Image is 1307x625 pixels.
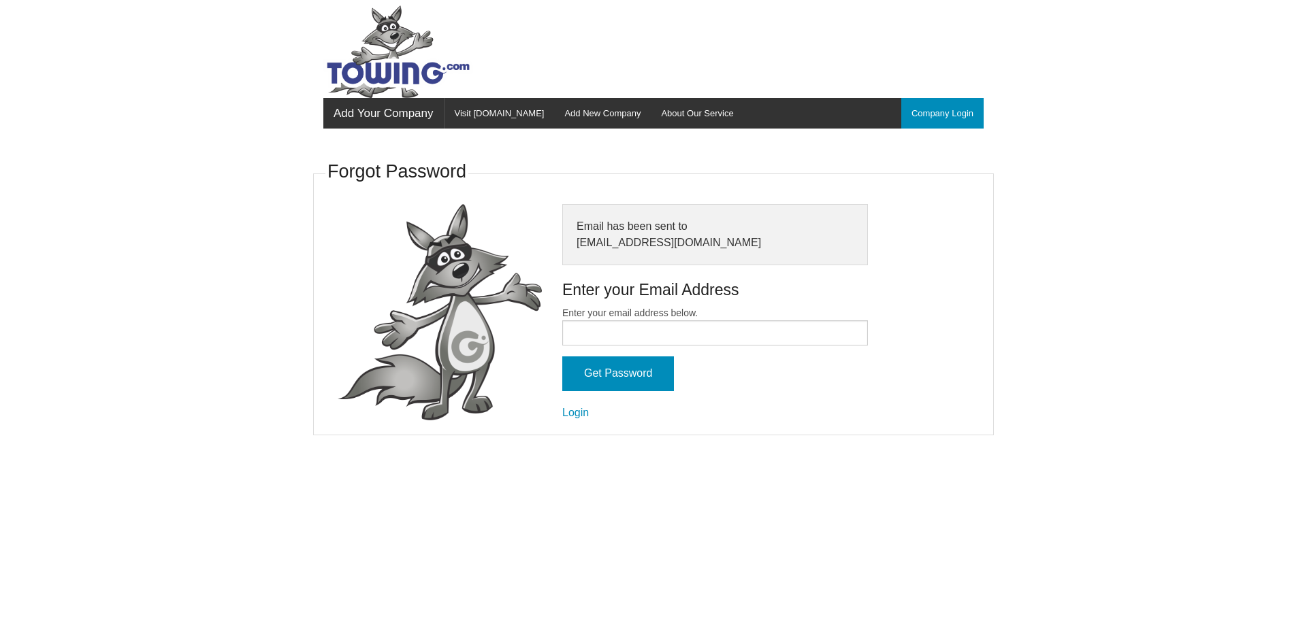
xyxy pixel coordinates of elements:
[562,306,868,345] label: Enter your email address below.
[338,204,542,421] img: fox-Presenting.png
[901,98,984,129] a: Company Login
[562,407,589,418] a: Login
[562,204,868,265] div: Email has been sent to [EMAIL_ADDRESS][DOMAIN_NAME]
[562,279,868,301] h4: Enter your Email Address
[323,5,473,98] img: Towing.com Logo
[651,98,743,129] a: About Our Service
[323,98,444,129] a: Add Your Company
[445,98,555,129] a: Visit [DOMAIN_NAME]
[554,98,651,129] a: Add New Company
[327,159,466,185] h3: Forgot Password
[562,356,674,391] input: Get Password
[562,320,868,345] input: Enter your email address below.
